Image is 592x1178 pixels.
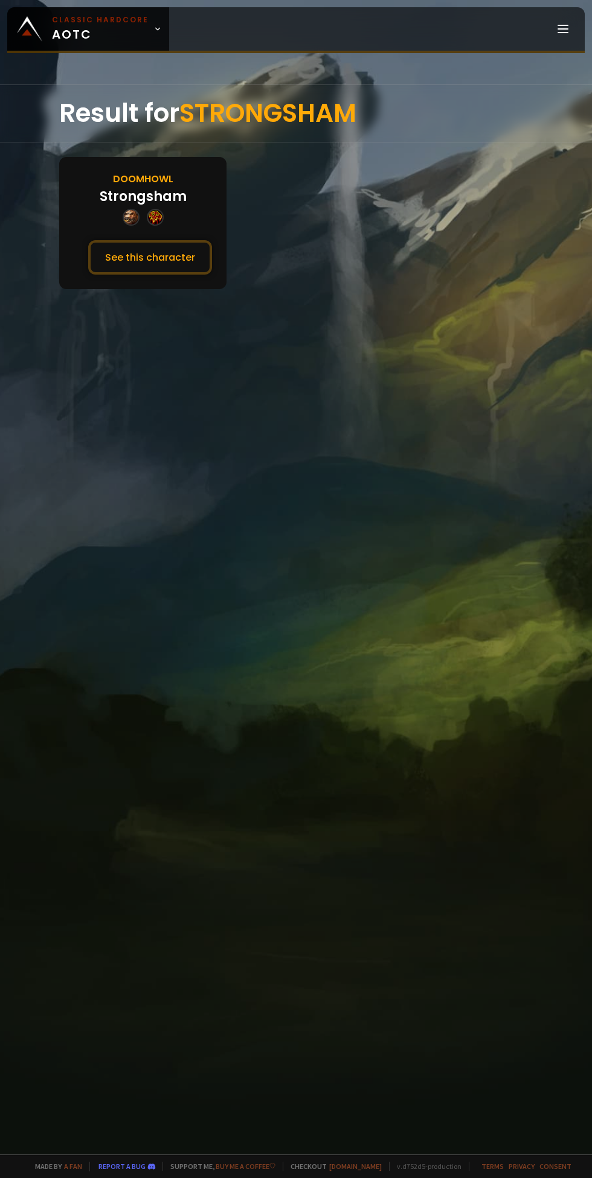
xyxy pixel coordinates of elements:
[216,1162,275,1171] a: Buy me a coffee
[539,1162,571,1171] a: Consent
[7,7,169,51] a: Classic HardcoreAOTC
[59,85,533,142] div: Result for
[98,1162,146,1171] a: Report a bug
[509,1162,535,1171] a: Privacy
[64,1162,82,1171] a: a fan
[179,95,356,131] span: STRONGSHAM
[100,186,187,206] div: Strongsham
[52,14,149,43] span: AOTC
[329,1162,382,1171] a: [DOMAIN_NAME]
[481,1162,504,1171] a: Terms
[389,1162,462,1171] span: v. d752d5 - production
[28,1162,82,1171] span: Made by
[162,1162,275,1171] span: Support me,
[283,1162,382,1171] span: Checkout
[113,171,173,186] div: Doomhowl
[88,240,212,275] button: See this character
[52,14,149,25] small: Classic Hardcore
